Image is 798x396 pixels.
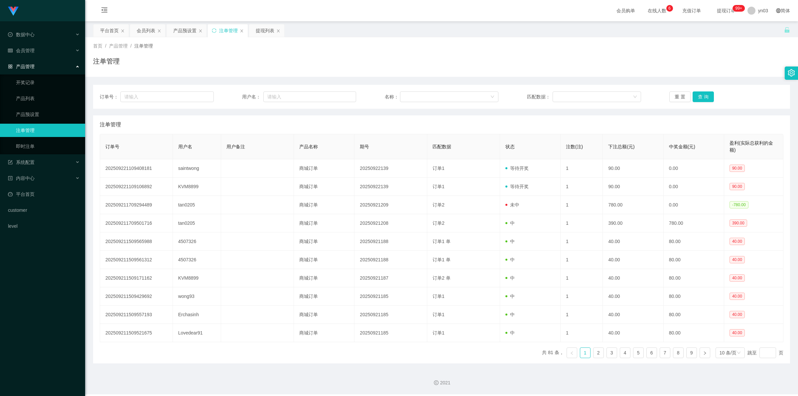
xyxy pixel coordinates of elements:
span: 匹配数据 [433,144,451,149]
td: 80.00 [664,324,724,342]
td: 40.00 [603,269,663,287]
span: 产品管理 [109,43,128,49]
td: 20250921208 [354,214,427,232]
span: 订单1 [433,184,445,189]
i: 图标: close [121,29,125,33]
td: 20250921185 [354,306,427,324]
input: 请输入 [263,91,356,102]
span: 40.00 [730,256,745,263]
td: 1 [561,287,603,306]
a: 7 [660,348,670,358]
div: 注单管理 [219,24,238,37]
li: 7 [660,347,670,358]
td: Erchasinh [173,306,221,324]
span: 盈利(实际总获利的金额) [730,140,773,153]
span: 中奖金额(元) [669,144,695,149]
td: 1 [561,178,603,196]
div: 10 条/页 [720,348,736,358]
li: 下一页 [700,347,710,358]
sup: 6 [666,5,673,12]
span: 在线人数 [644,8,670,13]
div: 提现列表 [256,24,274,37]
i: 图标: left [570,351,574,355]
td: 商城订单 [294,196,354,214]
td: 40.00 [603,251,663,269]
span: 内容中心 [8,176,35,181]
i: 图标: close [157,29,161,33]
td: 20250921185 [354,287,427,306]
a: 图标: dashboard平台首页 [8,188,80,201]
td: 1 [561,196,603,214]
i: 图标: right [703,351,707,355]
td: 商城订单 [294,269,354,287]
td: 1 [561,324,603,342]
div: 产品预设置 [173,24,197,37]
span: -780.00 [730,201,748,208]
img: logo.9652507e.png [8,7,19,16]
a: 9 [687,348,697,358]
span: 订单1 [433,330,445,335]
span: 订单2 [433,220,445,226]
a: 注单管理 [16,124,80,137]
span: 40.00 [730,238,745,245]
td: 0.00 [664,196,724,214]
i: 图标: appstore-o [8,64,13,69]
span: 产品名称 [299,144,318,149]
span: 用户名 [178,144,192,149]
i: 图标: down [490,95,494,99]
td: 780.00 [664,214,724,232]
i: 图标: close [199,29,202,33]
a: level [8,219,80,233]
i: 图标: profile [8,176,13,181]
td: tan0205 [173,196,221,214]
span: 90.00 [730,183,745,190]
td: 90.00 [603,178,663,196]
a: 5 [633,348,643,358]
span: 订单1 单 [433,257,451,262]
span: 40.00 [730,329,745,336]
span: 用户名： [242,93,263,100]
td: 40.00 [603,232,663,251]
td: 202509211709294489 [100,196,173,214]
span: 注单管理 [134,43,153,49]
td: 80.00 [664,232,724,251]
td: 20250921209 [354,196,427,214]
i: 图标: global [776,8,781,13]
span: 订单1 [433,166,445,171]
i: 图标: table [8,48,13,53]
span: / [105,43,106,49]
td: 商城订单 [294,306,354,324]
a: 2 [594,348,603,358]
span: 等待开奖 [505,166,529,171]
i: 图标: check-circle-o [8,32,13,37]
li: 1 [580,347,591,358]
td: 202509211509171162 [100,269,173,287]
i: 图标: setting [788,69,795,76]
span: 中 [505,312,515,317]
span: 中 [505,257,515,262]
a: 开奖记录 [16,76,80,89]
td: 202509211509557193 [100,306,173,324]
span: 90.00 [730,165,745,172]
a: 4 [620,348,630,358]
td: 20250921187 [354,269,427,287]
span: 首页 [93,43,102,49]
td: 商城订单 [294,232,354,251]
td: 商城订单 [294,324,354,342]
p: 6 [668,5,671,12]
i: 图标: down [633,95,637,99]
div: 跳至 页 [747,347,783,358]
span: 产品管理 [8,64,35,69]
span: 订单号 [105,144,119,149]
td: 商城订单 [294,159,354,178]
li: 上一页 [567,347,577,358]
td: 202509211509561312 [100,251,173,269]
span: 订单1 [433,294,445,299]
i: 图标: copyright [434,380,439,385]
td: 1 [561,306,603,324]
span: / [130,43,132,49]
li: 共 81 条， [542,347,564,358]
td: 商城订单 [294,287,354,306]
span: 订单2 [433,202,445,207]
span: 中 [505,239,515,244]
